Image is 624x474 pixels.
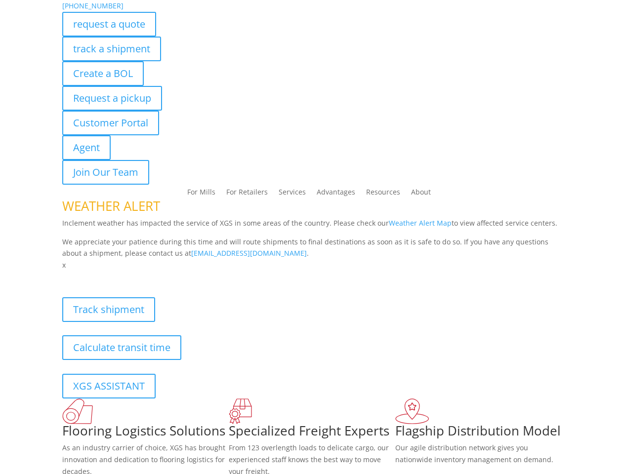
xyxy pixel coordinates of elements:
[395,443,553,464] span: Our agile distribution network gives you nationwide inventory management on demand.
[229,424,395,442] h1: Specialized Freight Experts
[62,197,160,215] span: WEATHER ALERT
[229,398,252,424] img: xgs-icon-focused-on-flooring-red
[191,248,307,258] a: [EMAIL_ADDRESS][DOMAIN_NAME]
[279,189,306,199] a: Services
[395,424,562,442] h1: Flagship Distribution Model
[62,1,124,10] a: [PHONE_NUMBER]
[62,273,283,282] b: Visibility, transparency, and control for your entire supply chain.
[62,236,561,260] p: We appreciate your patience during this time and will route shipments to final destinations as so...
[366,189,400,199] a: Resources
[62,61,144,86] a: Create a BOL
[62,259,561,271] p: x
[226,189,268,199] a: For Retailers
[62,86,162,111] a: Request a pickup
[317,189,355,199] a: Advantages
[62,374,156,398] a: XGS ASSISTANT
[62,424,229,442] h1: Flooring Logistics Solutions
[62,297,155,322] a: Track shipment
[62,160,149,185] a: Join Our Team
[62,335,181,360] a: Calculate transit time
[411,189,431,199] a: About
[395,398,429,424] img: xgs-icon-flagship-distribution-model-red
[62,37,161,61] a: track a shipment
[62,217,561,236] p: Inclement weather has impacted the service of XGS in some areas of the country. Please check our ...
[62,398,93,424] img: xgs-icon-total-supply-chain-intelligence-red
[62,135,111,160] a: Agent
[62,12,156,37] a: request a quote
[389,218,452,228] a: Weather Alert Map
[187,189,215,199] a: For Mills
[62,111,159,135] a: Customer Portal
